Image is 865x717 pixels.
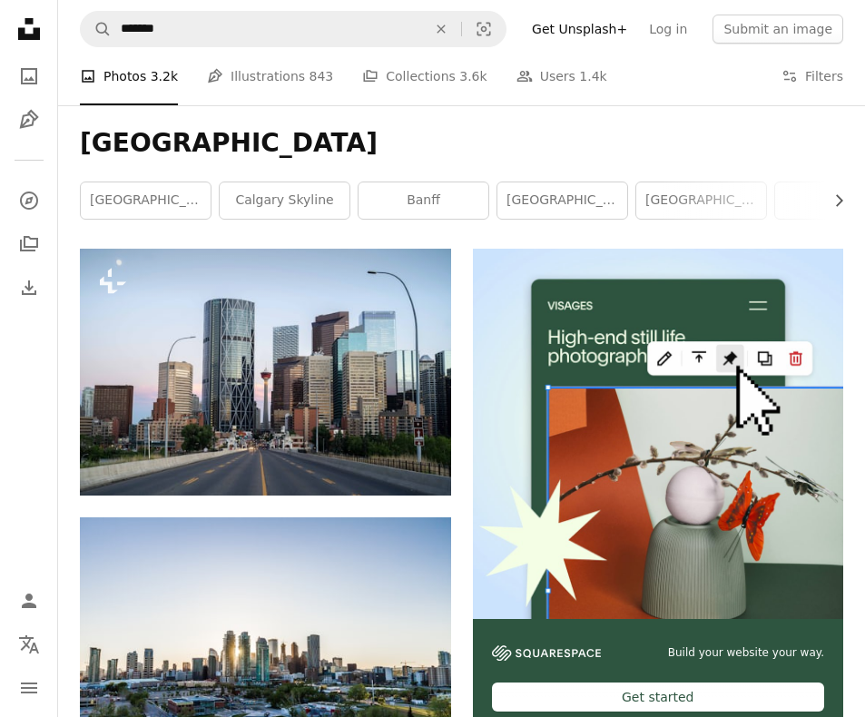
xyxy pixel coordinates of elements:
img: file-1723602894256-972c108553a7image [473,249,844,620]
button: Visual search [462,12,506,46]
a: Download History [11,270,47,306]
button: Menu [11,670,47,706]
a: [GEOGRAPHIC_DATA] [497,182,627,219]
img: a view of a city with tall buildings [80,249,451,496]
a: banff [359,182,488,219]
a: calgary skyline [220,182,349,219]
div: Get started [492,683,825,712]
span: 3.6k [459,66,487,86]
a: a view of a city with tall buildings [80,364,451,380]
span: 1.4k [579,66,606,86]
a: Get Unsplash+ [521,15,638,44]
a: [GEOGRAPHIC_DATA] [81,182,211,219]
button: Search Unsplash [81,12,112,46]
button: scroll list to the right [822,182,843,219]
a: silhouette of high-rise building during daytime [80,633,451,649]
a: Collections 3.6k [362,47,487,105]
a: Photos [11,58,47,94]
a: Collections [11,226,47,262]
button: Language [11,626,47,663]
form: Find visuals sitewide [80,11,506,47]
button: Clear [421,12,461,46]
span: 843 [310,66,334,86]
a: Illustrations [11,102,47,138]
button: Filters [781,47,843,105]
button: Submit an image [713,15,843,44]
h1: [GEOGRAPHIC_DATA] [80,127,843,160]
a: Explore [11,182,47,219]
img: file-1606177908946-d1eed1cbe4f5image [492,645,601,661]
span: Build your website your way. [668,645,824,661]
a: Log in [638,15,698,44]
a: Illustrations 843 [207,47,333,105]
a: Users 1.4k [516,47,607,105]
a: [GEOGRAPHIC_DATA] [636,182,766,219]
a: Log in / Sign up [11,583,47,619]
